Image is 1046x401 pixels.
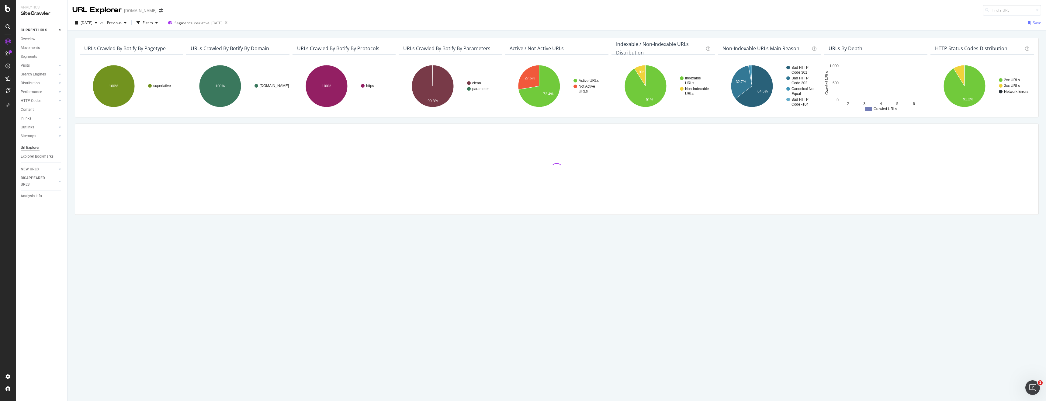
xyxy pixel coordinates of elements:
div: URL Explorer [72,5,122,15]
div: [DATE] [211,20,222,26]
div: Segments [21,54,37,60]
text: URLs [685,81,694,85]
text: 6 [913,102,915,106]
div: Distribution [21,80,40,86]
h4: URLs Crawled By Botify By parameters [403,44,497,53]
svg: A chart. [718,60,821,113]
div: [DOMAIN_NAME] [124,8,157,14]
text: Bad HTTP [791,65,809,70]
text: 3 [864,102,866,106]
a: NEW URLS [21,166,57,173]
text: 91% [646,98,653,102]
text: 99.8% [428,99,438,103]
text: Not Active [579,84,595,89]
text: 91.2% [963,97,973,101]
text: URLs [685,92,694,96]
svg: A chart. [186,60,289,113]
button: [DATE] [72,18,100,28]
span: vs [100,20,105,25]
text: 5 [896,102,899,106]
svg: A chart. [611,60,715,113]
button: Previous [105,18,129,28]
div: SiteCrawler [21,10,62,17]
h4: Non-Indexable URLs Main Reason [722,44,811,53]
text: Code 301 [791,70,807,75]
text: Canonical Not [791,87,815,91]
text: Code -104 [791,102,809,106]
div: Sitemaps [21,133,36,139]
div: NEW URLS [21,166,39,173]
a: Content [21,106,63,113]
text: Bad HTTP [791,76,809,80]
text: Equal [791,92,801,96]
a: Search Engines [21,71,57,78]
div: HTTP Codes [21,98,41,104]
div: Movements [21,45,40,51]
text: 2xx URLs [1004,78,1020,82]
button: Filters [134,18,160,28]
h4: URLs Crawled By Botify By pagetype [84,44,178,53]
text: 4 [880,102,882,106]
text: https [366,84,374,88]
div: Filters [143,20,153,25]
text: superlative [153,84,171,88]
text: 72.4% [543,92,553,96]
div: Explorer Bookmarks [21,153,54,160]
a: CURRENT URLS [21,27,57,33]
a: Overview [21,36,63,42]
a: Movements [21,45,63,51]
a: Inlinks [21,115,57,122]
a: Visits [21,62,57,69]
text: 100% [215,84,225,88]
a: Distribution [21,80,57,86]
span: Previous [105,20,122,25]
text: 9% [639,70,644,74]
svg: A chart. [80,60,183,113]
div: Save [1033,20,1041,25]
button: Segment:superlative[DATE] [165,18,222,28]
text: 3xx URLs [1004,84,1020,88]
text: Bad HTTP [791,97,809,102]
a: HTTP Codes [21,98,57,104]
input: Find a URL [983,5,1041,16]
div: Search Engines [21,71,46,78]
svg: A chart. [293,60,396,113]
svg: A chart. [399,60,502,113]
h4: URLs Crawled By Botify By protocols [297,44,390,53]
div: arrow-right-arrow-left [159,9,163,13]
span: 2025 Sep. 13th [81,20,92,25]
text: Crawled URLs [825,71,829,95]
text: Active URLs [579,78,599,83]
text: clean [472,81,481,85]
svg: A chart. [505,60,608,113]
text: URLs [579,89,588,93]
text: parameter [472,87,489,91]
text: 27.6% [525,76,535,80]
text: 100% [109,84,119,88]
a: Performance [21,89,57,95]
a: Outlinks [21,124,57,131]
iframe: Intercom live chat [1025,380,1040,395]
h4: URLs by Depth [829,44,922,53]
text: 64.5% [757,89,768,93]
a: Analysis Info [21,193,63,199]
div: Outlinks [21,124,34,131]
h4: Indexable / Non-Indexable URLs Distribution [616,40,705,57]
span: 1 [1038,380,1043,385]
a: Sitemaps [21,133,57,139]
text: 500 [833,81,839,85]
button: Save [1025,18,1041,28]
svg: A chart. [930,60,1034,113]
text: 0 [837,98,839,102]
svg: A chart. [824,60,927,113]
div: Analytics [21,5,62,10]
div: Content [21,106,34,113]
span: Segment: superlative [175,20,210,26]
div: Url Explorer [21,145,40,151]
div: Inlinks [21,115,31,122]
a: DISAPPEARED URLS [21,175,57,188]
text: [DOMAIN_NAME] [260,84,289,88]
h4: Active / Not Active URLs [510,44,603,53]
text: 1,000 [830,64,839,68]
text: Network Errors [1004,89,1028,94]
